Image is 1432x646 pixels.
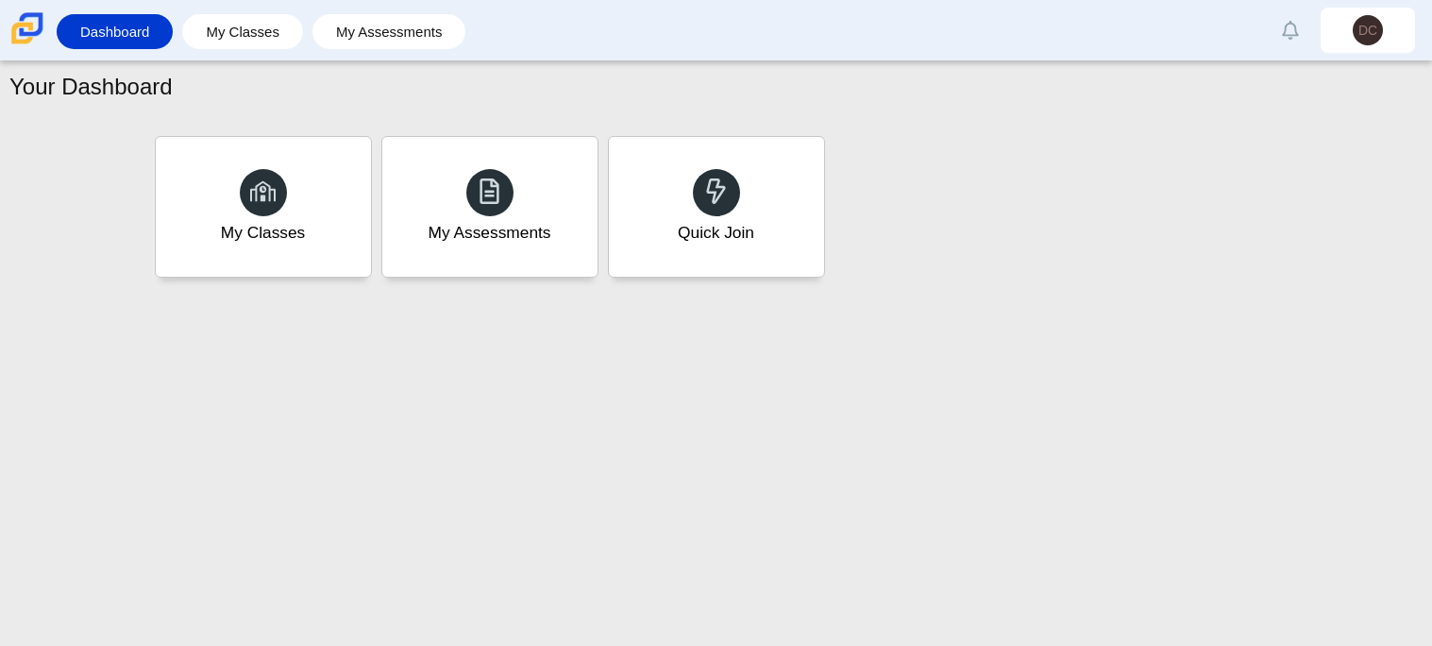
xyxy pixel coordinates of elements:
h1: Your Dashboard [9,71,173,103]
div: My Assessments [429,221,551,245]
a: My Assessments [322,14,457,49]
a: My Classes [192,14,294,49]
a: My Assessments [381,136,598,278]
div: Quick Join [678,221,754,245]
a: Quick Join [608,136,825,278]
div: My Classes [221,221,306,245]
a: DC [1321,8,1415,53]
span: DC [1358,24,1377,37]
a: My Classes [155,136,372,278]
img: Carmen School of Science & Technology [8,8,47,48]
a: Alerts [1270,9,1311,51]
a: Dashboard [66,14,163,49]
a: Carmen School of Science & Technology [8,35,47,51]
